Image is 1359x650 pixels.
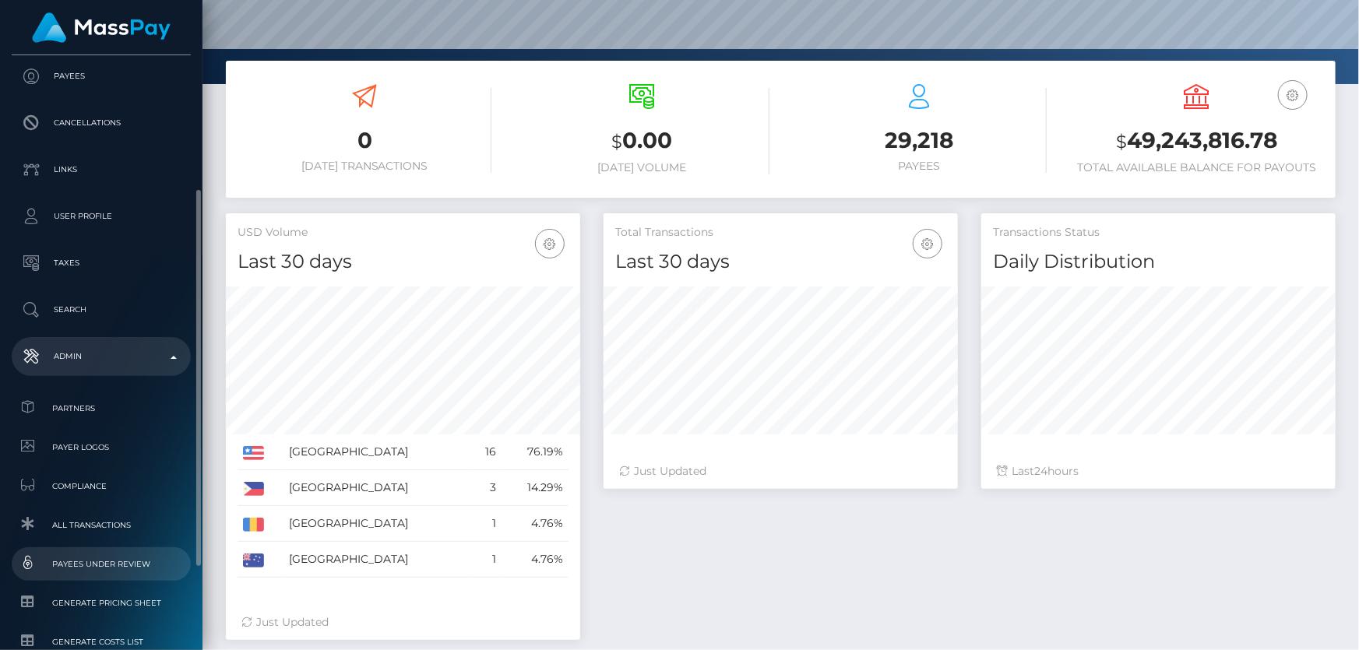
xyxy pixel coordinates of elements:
[18,555,185,573] span: Payees under Review
[241,614,565,631] div: Just Updated
[12,150,191,189] a: Links
[283,434,470,470] td: [GEOGRAPHIC_DATA]
[243,446,264,460] img: US.png
[997,463,1320,480] div: Last hours
[12,57,191,96] a: Payees
[12,586,191,620] a: Generate Pricing Sheet
[502,506,569,542] td: 4.76%
[12,430,191,464] a: Payer Logos
[283,470,470,506] td: [GEOGRAPHIC_DATA]
[793,160,1047,173] h6: Payees
[502,434,569,470] td: 76.19%
[18,251,185,275] p: Taxes
[470,506,502,542] td: 1
[238,248,569,276] h4: Last 30 days
[502,542,569,578] td: 4.76%
[283,506,470,542] td: [GEOGRAPHIC_DATA]
[12,547,191,581] a: Payees under Review
[12,469,191,503] a: Compliance
[993,225,1324,241] h5: Transactions Status
[18,516,185,534] span: All Transactions
[12,290,191,329] a: Search
[12,104,191,142] a: Cancellations
[470,542,502,578] td: 1
[283,542,470,578] td: [GEOGRAPHIC_DATA]
[18,594,185,612] span: Generate Pricing Sheet
[238,225,569,241] h5: USD Volume
[515,125,769,157] h3: 0.00
[1070,125,1324,157] h3: 49,243,816.78
[619,463,942,480] div: Just Updated
[243,553,264,567] img: AU.png
[18,158,185,181] p: Links
[32,12,171,43] img: MassPay Logo
[238,125,491,156] h3: 0
[18,65,185,88] p: Payees
[12,392,191,425] a: Partners
[243,518,264,532] img: RO.png
[993,248,1324,276] h4: Daily Distribution
[1034,464,1047,478] span: 24
[611,131,622,153] small: $
[18,298,185,321] p: Search
[1070,161,1324,174] h6: Total Available Balance for Payouts
[615,225,946,241] h5: Total Transactions
[238,160,491,173] h6: [DATE] Transactions
[12,508,191,542] a: All Transactions
[515,161,769,174] h6: [DATE] Volume
[18,205,185,228] p: User Profile
[18,345,185,368] p: Admin
[615,248,946,276] h4: Last 30 days
[12,197,191,236] a: User Profile
[18,477,185,495] span: Compliance
[1116,131,1127,153] small: $
[470,470,502,506] td: 3
[18,438,185,456] span: Payer Logos
[12,244,191,283] a: Taxes
[18,111,185,135] p: Cancellations
[18,399,185,417] span: Partners
[12,337,191,376] a: Admin
[243,482,264,496] img: PH.png
[502,470,569,506] td: 14.29%
[470,434,502,470] td: 16
[793,125,1047,156] h3: 29,218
